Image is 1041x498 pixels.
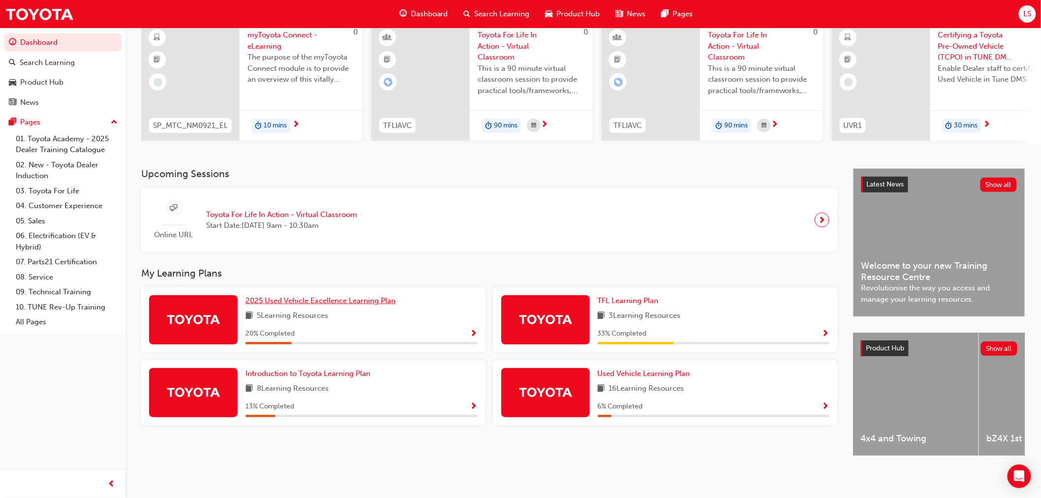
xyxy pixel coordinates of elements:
span: News [627,8,646,20]
div: Product Hub [20,77,63,88]
span: Start Date: [DATE] 9am - 10:30am [206,220,357,231]
span: duration-icon [946,120,952,132]
button: Pages [4,113,122,131]
span: next-icon [292,121,300,129]
div: Search Learning [20,57,75,68]
span: Search Learning [475,8,530,20]
img: Trak [166,311,220,328]
a: Search Learning [4,54,122,72]
span: search-icon [9,59,16,67]
a: search-iconSearch Learning [456,4,538,24]
a: 0TFLIAVCToyota For Life In Action - Virtual ClassroomThis is a 90 minute virtual classroom sessio... [371,22,593,141]
span: learningRecordVerb_NONE-icon [844,78,853,87]
span: 16 Learning Resources [609,383,684,395]
button: Show all [981,342,1018,356]
span: 90 mins [494,120,518,131]
button: Show Progress [470,328,478,340]
a: Introduction to Toyota Learning Plan [245,368,374,379]
span: Revolutionise the way you access and manage your learning resources. [861,282,1017,305]
a: 0SP_MTC_NM0921_ELmyToyota Connect - eLearningThe purpose of the myToyota Connect module is to pro... [141,22,363,141]
span: 13 % Completed [245,401,294,412]
span: calendar-icon [762,120,766,132]
img: Trak [5,3,74,25]
a: 01. Toyota Academy - 2025 Dealer Training Catalogue [12,131,122,157]
span: Toyota For Life In Action - Virtual Classroom [478,30,585,63]
span: calendar-icon [531,120,536,132]
a: Used Vehicle Learning Plan [598,368,694,379]
span: Toyota For Life In Action - Virtual Classroom [708,30,815,63]
span: next-icon [819,213,826,227]
span: LS [1023,8,1031,20]
span: Pages [673,8,693,20]
span: up-icon [111,116,118,129]
span: pages-icon [662,8,669,20]
span: 90 mins [724,120,748,131]
a: guage-iconDashboard [392,4,456,24]
span: 3 Learning Resources [609,310,681,322]
img: Trak [166,383,220,401]
a: news-iconNews [608,4,654,24]
a: 02. New - Toyota Dealer Induction [12,157,122,184]
button: Show all [980,178,1017,192]
span: duration-icon [715,120,722,132]
span: Latest News [867,180,904,188]
span: Show Progress [470,330,478,339]
span: book-icon [598,383,605,395]
a: News [4,93,122,112]
a: Latest NewsShow all [861,177,1017,192]
span: Introduction to Toyota Learning Plan [245,369,370,378]
span: sessionType_ONLINE_URL-icon [170,202,178,215]
span: Product Hub [557,8,600,20]
span: book-icon [245,383,253,395]
a: 4x4 and Towing [853,333,979,456]
button: Show Progress [822,401,829,413]
a: Latest NewsShow allWelcome to your new Training Resource CentreRevolutionise the way you access a... [853,168,1025,317]
span: TFL Learning Plan [598,296,659,305]
a: 10. TUNE Rev-Up Training [12,300,122,315]
button: Show Progress [470,401,478,413]
span: myToyota Connect - eLearning [247,30,355,52]
span: 33 % Completed [598,328,647,340]
span: learningResourceType_INSTRUCTOR_LED-icon [614,31,621,44]
span: 0 [353,28,358,36]
span: Online URL [149,229,198,241]
span: Show Progress [470,403,478,411]
span: car-icon [546,8,553,20]
h3: My Learning Plans [141,268,837,279]
span: Show Progress [822,403,829,411]
a: Product Hub [4,73,122,92]
span: 0 [583,28,588,36]
span: booktick-icon [384,54,391,66]
span: booktick-icon [614,54,621,66]
span: 20 % Completed [245,328,295,340]
span: learningRecordVerb_ENROLL-icon [384,78,393,87]
span: search-icon [464,8,471,20]
span: The purpose of the myToyota Connect module is to provide an overview of this vitally important ne... [247,52,355,85]
span: next-icon [983,121,991,129]
a: Product HubShow all [861,341,1017,356]
img: Trak [519,311,573,328]
div: News [20,97,39,108]
span: learningResourceType_INSTRUCTOR_LED-icon [384,31,391,44]
span: 30 mins [954,120,978,131]
span: Show Progress [822,330,829,339]
span: guage-icon [9,38,16,47]
a: 03. Toyota For Life [12,184,122,199]
span: This is a 90 minute virtual classroom session to provide practical tools/frameworks, behaviours a... [708,63,815,96]
span: book-icon [598,310,605,322]
span: SP_MTC_NM0921_EL [153,120,228,131]
span: Product Hub [866,344,905,352]
a: 2025 Used Vehicle Excellence Learning Plan [245,295,399,307]
a: TFL Learning Plan [598,295,663,307]
span: news-icon [616,8,623,20]
span: Welcome to your new Training Resource Centre [861,260,1017,282]
span: UVR1 [844,120,862,131]
span: booktick-icon [845,54,852,66]
span: 10 mins [264,120,287,131]
a: pages-iconPages [654,4,701,24]
div: Pages [20,117,40,128]
a: 06. Electrification (EV & Hybrid) [12,228,122,254]
div: Open Intercom Messenger [1008,465,1031,488]
span: news-icon [9,98,16,107]
span: learningResourceType_ELEARNING-icon [845,31,852,44]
